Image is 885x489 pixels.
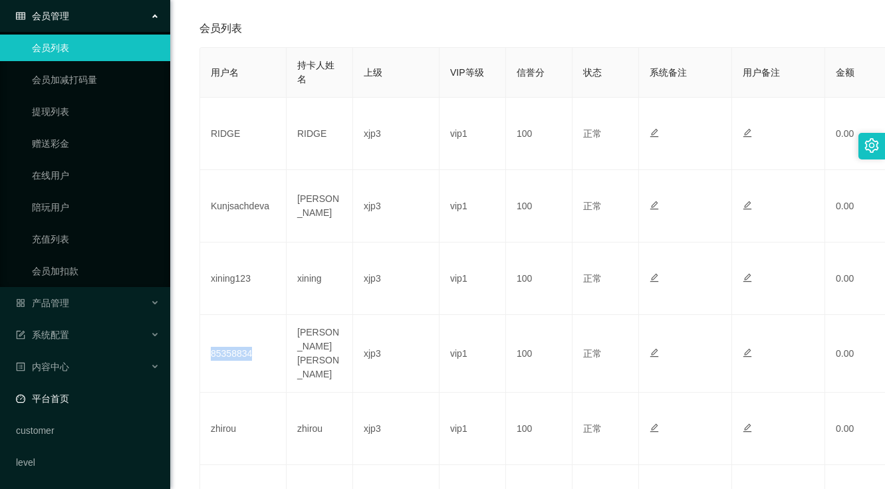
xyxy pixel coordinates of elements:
span: 用户名 [211,67,239,78]
td: 100 [506,170,572,243]
i: 图标: edit [743,348,752,357]
span: 内容中心 [16,361,69,372]
i: 图标: edit [650,201,659,210]
td: xjp3 [353,393,440,465]
a: 会员加扣款 [32,258,160,284]
i: 图标: edit [650,273,659,282]
a: 提现列表 [32,98,160,125]
span: 正常 [583,201,602,211]
a: 在线用户 [32,162,160,189]
span: 金额 [836,67,854,78]
td: 85358834 [200,315,287,393]
span: 持卡人姓名 [297,60,334,84]
a: 图标: dashboard平台首页 [16,385,160,412]
a: 赠送彩金 [32,130,160,157]
td: xjp3 [353,243,440,315]
span: 正常 [583,348,602,359]
i: 图标: edit [743,201,752,210]
td: zhirou [200,393,287,465]
i: 图标: edit [650,128,659,138]
i: 图标: edit [650,423,659,433]
td: vip1 [440,393,506,465]
td: Kunjsachdeva [200,170,287,243]
i: 图标: edit [743,273,752,282]
span: 用户备注 [743,67,780,78]
td: RIDGE [287,98,353,170]
i: 图标: edit [743,128,752,138]
td: RIDGE [200,98,287,170]
td: xining123 [200,243,287,315]
i: 图标: edit [650,348,659,357]
td: xjp3 [353,170,440,243]
td: 100 [506,393,572,465]
a: 会员列表 [32,35,160,61]
span: 正常 [583,273,602,284]
td: xjp3 [353,98,440,170]
span: 系统备注 [650,67,687,78]
span: 正常 [583,423,602,434]
td: xining [287,243,353,315]
span: 信誉分 [517,67,545,78]
span: 产品管理 [16,298,69,308]
td: 100 [506,243,572,315]
td: [PERSON_NAME] [PERSON_NAME] [287,315,353,393]
span: VIP等级 [450,67,484,78]
a: 陪玩用户 [32,194,160,221]
span: 正常 [583,128,602,139]
a: 充值列表 [32,226,160,252]
a: customer [16,417,160,444]
td: vip1 [440,170,506,243]
i: 图标: setting [864,138,879,153]
span: 会员列表 [199,21,242,37]
td: vip1 [440,243,506,315]
a: 会员加减打码量 [32,66,160,93]
a: level [16,449,160,476]
td: 100 [506,98,572,170]
span: 会员管理 [16,11,69,21]
i: 图标: edit [743,423,752,433]
td: vip1 [440,98,506,170]
span: 上级 [364,67,382,78]
td: vip1 [440,315,506,393]
td: 100 [506,315,572,393]
span: 状态 [583,67,602,78]
i: 图标: appstore-o [16,298,25,308]
i: 图标: profile [16,362,25,371]
span: 系统配置 [16,330,69,340]
i: 图标: table [16,11,25,21]
td: [PERSON_NAME] [287,170,353,243]
td: xjp3 [353,315,440,393]
td: zhirou [287,393,353,465]
i: 图标: form [16,330,25,340]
